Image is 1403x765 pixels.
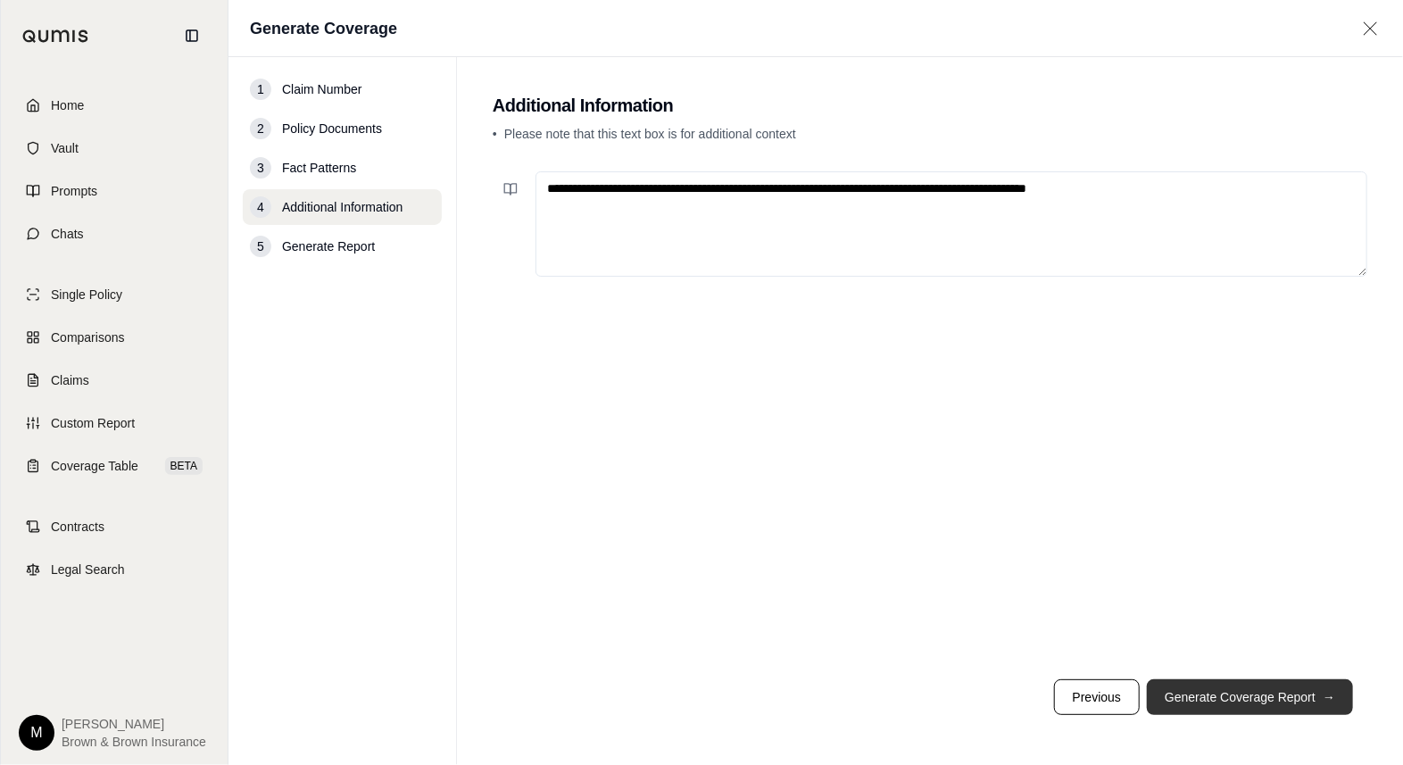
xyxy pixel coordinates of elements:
[250,118,271,139] div: 2
[250,157,271,179] div: 3
[12,275,217,314] a: Single Policy
[51,457,138,475] span: Coverage Table
[51,286,122,304] span: Single Policy
[282,159,356,177] span: Fact Patterns
[12,403,217,443] a: Custom Report
[504,127,796,141] span: Please note that this text box is for additional context
[51,561,125,578] span: Legal Search
[62,733,206,751] span: Brown & Brown Insurance
[493,127,497,141] span: •
[250,236,271,257] div: 5
[250,16,397,41] h1: Generate Coverage
[250,79,271,100] div: 1
[51,518,104,536] span: Contracts
[493,93,1367,118] h2: Additional Information
[51,139,79,157] span: Vault
[12,318,217,357] a: Comparisons
[51,225,84,243] span: Chats
[282,80,361,98] span: Claim Number
[51,96,84,114] span: Home
[282,120,382,137] span: Policy Documents
[12,361,217,400] a: Claims
[282,198,403,216] span: Additional Information
[12,446,217,486] a: Coverage TableBETA
[51,414,135,432] span: Custom Report
[51,328,124,346] span: Comparisons
[12,214,217,254] a: Chats
[12,171,217,211] a: Prompts
[12,550,217,589] a: Legal Search
[178,21,206,50] button: Collapse sidebar
[1147,679,1353,715] button: Generate Coverage Report→
[12,507,217,546] a: Contracts
[282,237,375,255] span: Generate Report
[12,86,217,125] a: Home
[19,715,54,751] div: M
[1054,679,1140,715] button: Previous
[165,457,203,475] span: BETA
[51,182,97,200] span: Prompts
[1323,688,1335,706] span: →
[62,715,206,733] span: [PERSON_NAME]
[22,29,89,43] img: Qumis Logo
[250,196,271,218] div: 4
[51,371,89,389] span: Claims
[12,129,217,168] a: Vault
